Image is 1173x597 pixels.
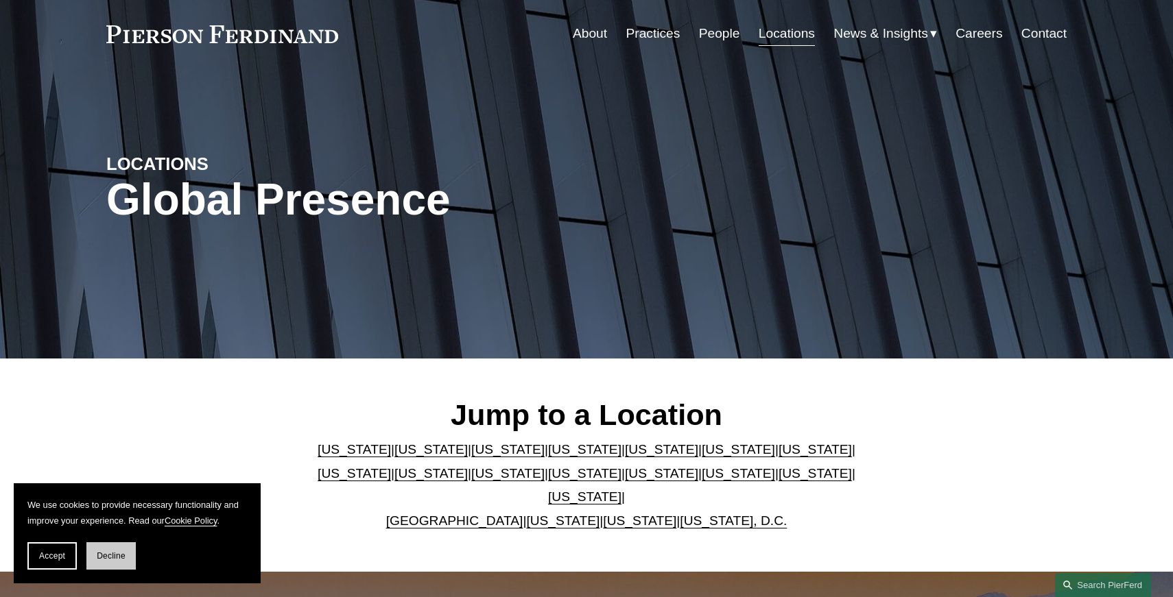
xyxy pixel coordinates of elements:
a: [US_STATE] [625,442,698,456]
a: [US_STATE] [548,442,621,456]
a: [US_STATE] [779,466,852,480]
h1: Global Presence [106,175,746,225]
a: [US_STATE] [702,466,775,480]
a: [US_STATE] [394,442,468,456]
button: Decline [86,542,136,570]
a: Locations [759,21,815,47]
p: | | | | | | | | | | | | | | | | | | [307,438,867,533]
h2: Jump to a Location [307,397,867,432]
h4: LOCATIONS [106,153,346,175]
a: People [699,21,740,47]
a: [US_STATE] [526,513,600,528]
span: Decline [97,551,126,561]
span: Accept [39,551,65,561]
a: [US_STATE] [548,466,621,480]
section: Cookie banner [14,483,261,583]
a: [US_STATE] [779,442,852,456]
a: folder dropdown [833,21,937,47]
a: [US_STATE] [548,489,621,504]
a: [US_STATE] [471,442,545,456]
a: [US_STATE] [702,442,775,456]
a: Search this site [1055,573,1151,597]
a: Practices [626,21,680,47]
a: [US_STATE] [318,442,391,456]
button: Accept [27,542,77,570]
a: About [573,21,607,47]
a: [US_STATE] [603,513,676,528]
a: Cookie Policy [165,515,217,526]
p: We use cookies to provide necessary functionality and improve your experience. Read our . [27,497,247,528]
a: [US_STATE] [625,466,698,480]
a: [GEOGRAPHIC_DATA] [386,513,523,528]
a: [US_STATE] [318,466,391,480]
a: [US_STATE] [394,466,468,480]
span: News & Insights [833,22,928,46]
a: Contact [1021,21,1067,47]
a: [US_STATE] [471,466,545,480]
a: [US_STATE], D.C. [680,513,787,528]
a: Careers [956,21,1002,47]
